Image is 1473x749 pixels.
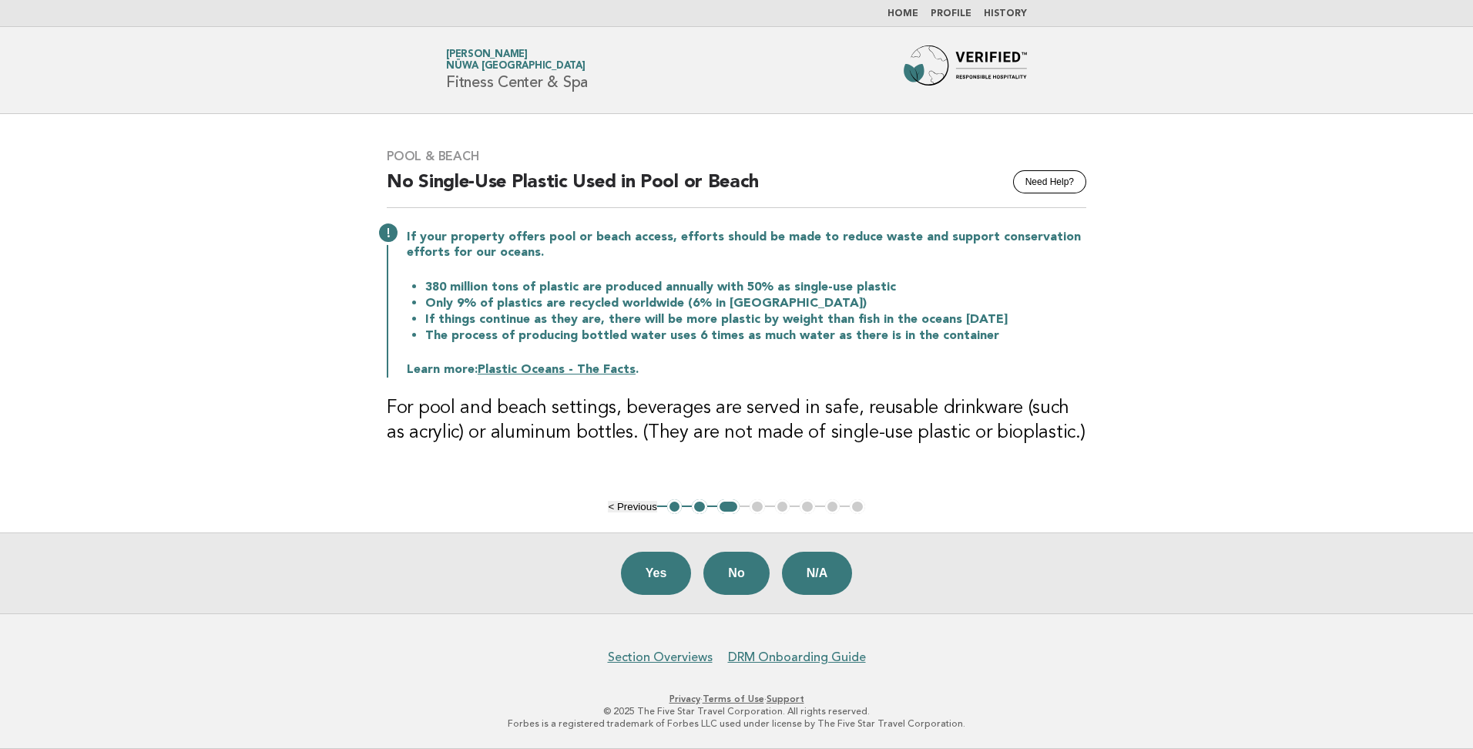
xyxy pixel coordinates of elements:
a: Profile [931,9,971,18]
button: No [703,552,769,595]
a: Plastic Oceans - The Facts [478,364,636,376]
a: Privacy [669,694,700,704]
li: Only 9% of plastics are recycled worldwide (6% in [GEOGRAPHIC_DATA]) [425,295,1086,311]
img: Forbes Travel Guide [904,45,1027,95]
button: 2 [692,499,707,515]
p: If your property offers pool or beach access, efforts should be made to reduce waste and support ... [407,230,1086,260]
a: [PERSON_NAME]Nüwa [GEOGRAPHIC_DATA] [446,49,586,71]
p: Forbes is a registered trademark of Forbes LLC used under license by The Five Star Travel Corpora... [265,717,1208,730]
p: Learn more: . [407,362,1086,378]
li: The process of producing bottled water uses 6 times as much water as there is in the container [425,327,1086,344]
h3: For pool and beach settings, beverages are served in safe, reusable drinkware (such as acrylic) o... [387,396,1086,445]
a: Support [767,694,804,704]
button: Yes [621,552,692,595]
h3: Pool & Beach [387,149,1086,164]
button: 1 [667,499,683,515]
a: DRM Onboarding Guide [728,650,866,665]
h2: No Single-Use Plastic Used in Pool or Beach [387,170,1086,208]
button: Need Help? [1013,170,1086,193]
button: N/A [782,552,853,595]
a: Terms of Use [703,694,764,704]
a: History [984,9,1027,18]
a: Section Overviews [608,650,713,665]
span: Nüwa [GEOGRAPHIC_DATA] [446,62,586,72]
li: If things continue as they are, there will be more plastic by weight than fish in the oceans [DATE] [425,311,1086,327]
button: 3 [717,499,740,515]
li: 380 million tons of plastic are produced annually with 50% as single-use plastic [425,279,1086,295]
button: < Previous [608,501,656,512]
p: · · [265,693,1208,705]
h1: Fitness Center & Spa [446,50,588,90]
p: © 2025 The Five Star Travel Corporation. All rights reserved. [265,705,1208,717]
a: Home [887,9,918,18]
